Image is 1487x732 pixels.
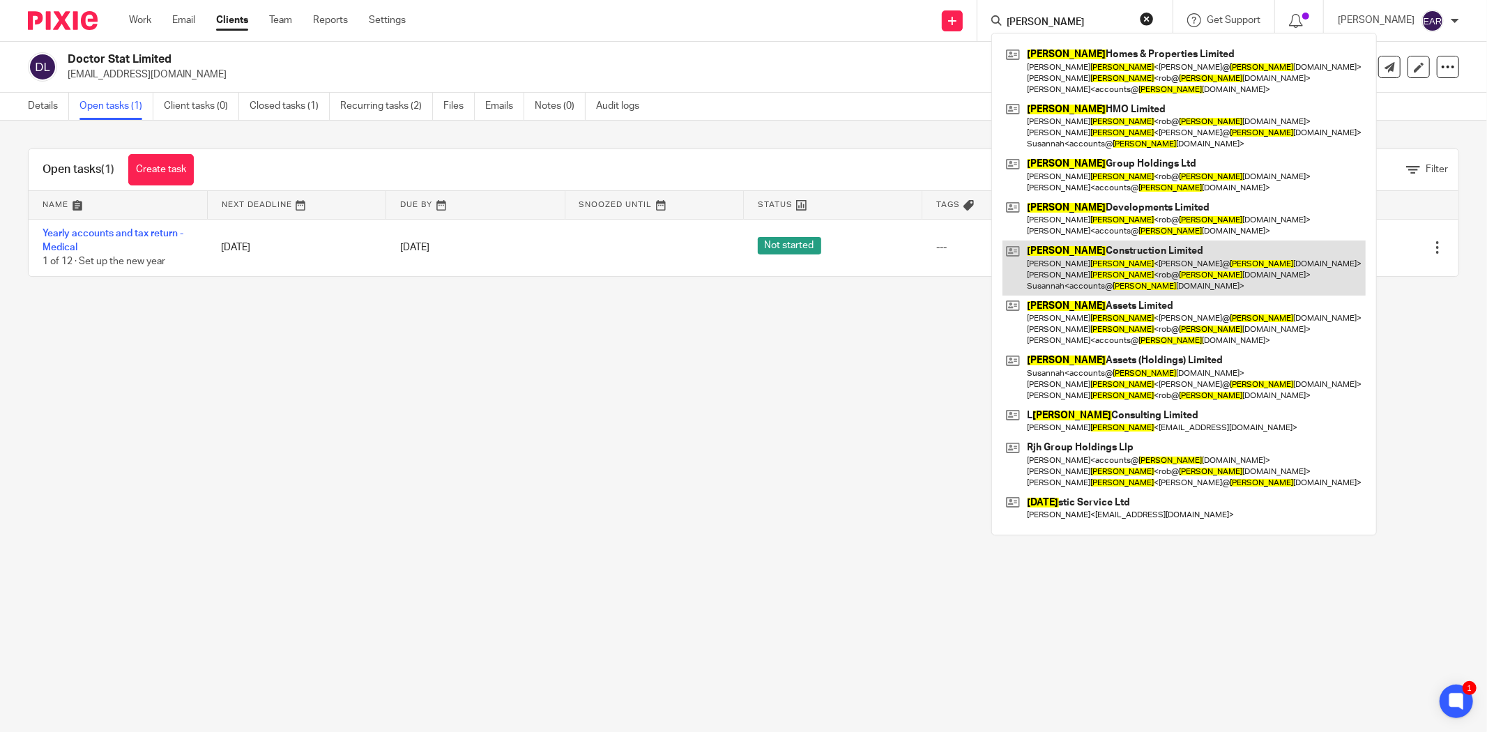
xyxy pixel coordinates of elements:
div: --- [936,241,1087,254]
a: Team [269,13,292,27]
span: Snoozed Until [579,201,653,208]
a: Recurring tasks (2) [340,93,433,120]
span: Not started [758,237,821,254]
span: Tags [936,201,960,208]
h1: Open tasks [43,162,114,177]
img: svg%3E [1421,10,1444,32]
a: Settings [369,13,406,27]
a: Client tasks (0) [164,93,239,120]
a: Email [172,13,195,27]
span: (1) [101,164,114,175]
div: 1 [1463,681,1477,695]
a: Audit logs [596,93,650,120]
a: Open tasks (1) [79,93,153,120]
img: Pixie [28,11,98,30]
span: Status [758,201,793,208]
span: [DATE] [400,243,429,252]
a: Work [129,13,151,27]
a: Create task [128,154,194,185]
p: [PERSON_NAME] [1338,13,1414,27]
a: Clients [216,13,248,27]
a: Notes (0) [535,93,586,120]
span: Get Support [1207,15,1260,25]
span: Filter [1426,165,1448,174]
a: Details [28,93,69,120]
a: Reports [313,13,348,27]
h2: Doctor Stat Limited [68,52,1029,67]
td: [DATE] [207,219,386,276]
a: Emails [485,93,524,120]
button: Clear [1140,12,1154,26]
a: Yearly accounts and tax return -Medical [43,229,183,252]
img: svg%3E [28,52,57,82]
a: Files [443,93,475,120]
p: [EMAIL_ADDRESS][DOMAIN_NAME] [68,68,1269,82]
a: Closed tasks (1) [250,93,330,120]
input: Search [1005,17,1131,29]
span: 1 of 12 · Set up the new year [43,257,165,266]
